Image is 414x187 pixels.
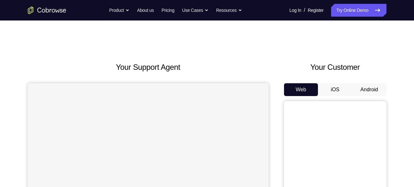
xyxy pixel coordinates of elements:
[318,83,352,96] button: iOS
[216,4,242,17] button: Resources
[352,83,386,96] button: Android
[109,4,129,17] button: Product
[304,6,305,14] span: /
[308,4,323,17] a: Register
[284,83,318,96] button: Web
[182,4,208,17] button: Use Cases
[331,4,386,17] a: Try Online Demo
[284,61,386,73] h2: Your Customer
[161,4,174,17] a: Pricing
[28,6,66,14] a: Go to the home page
[28,61,269,73] h2: Your Support Agent
[137,4,154,17] a: About us
[289,4,301,17] a: Log In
